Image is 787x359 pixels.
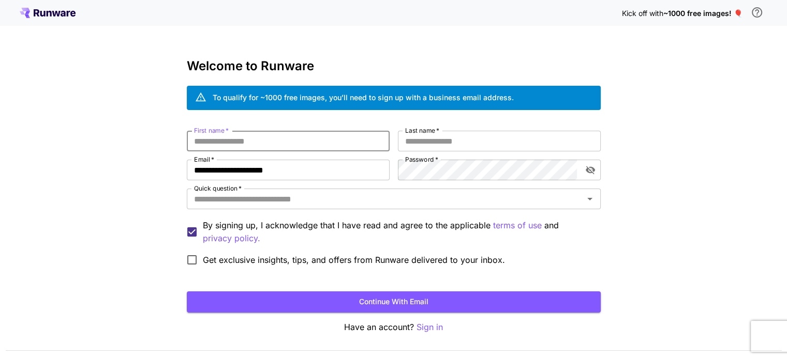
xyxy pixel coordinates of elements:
p: privacy policy. [203,232,260,245]
span: ~1000 free images! 🎈 [663,9,743,18]
span: Get exclusive insights, tips, and offers from Runware delivered to your inbox. [203,254,505,266]
label: Email [194,155,214,164]
button: Open [583,192,597,206]
label: Password [405,155,438,164]
label: Quick question [194,184,242,193]
div: To qualify for ~1000 free images, you’ll need to sign up with a business email address. [213,92,514,103]
button: toggle password visibility [581,161,600,179]
button: Sign in [417,321,443,334]
button: Continue with email [187,291,601,313]
label: Last name [405,126,439,135]
p: terms of use [493,219,542,232]
button: In order to qualify for free credit, you need to sign up with a business email address and click ... [747,2,767,23]
span: Kick off with [622,9,663,18]
h3: Welcome to Runware [187,59,601,73]
p: By signing up, I acknowledge that I have read and agree to the applicable and [203,219,592,245]
label: First name [194,126,229,135]
button: By signing up, I acknowledge that I have read and agree to the applicable and privacy policy. [493,219,542,232]
button: By signing up, I acknowledge that I have read and agree to the applicable terms of use and [203,232,260,245]
p: Have an account? [187,321,601,334]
